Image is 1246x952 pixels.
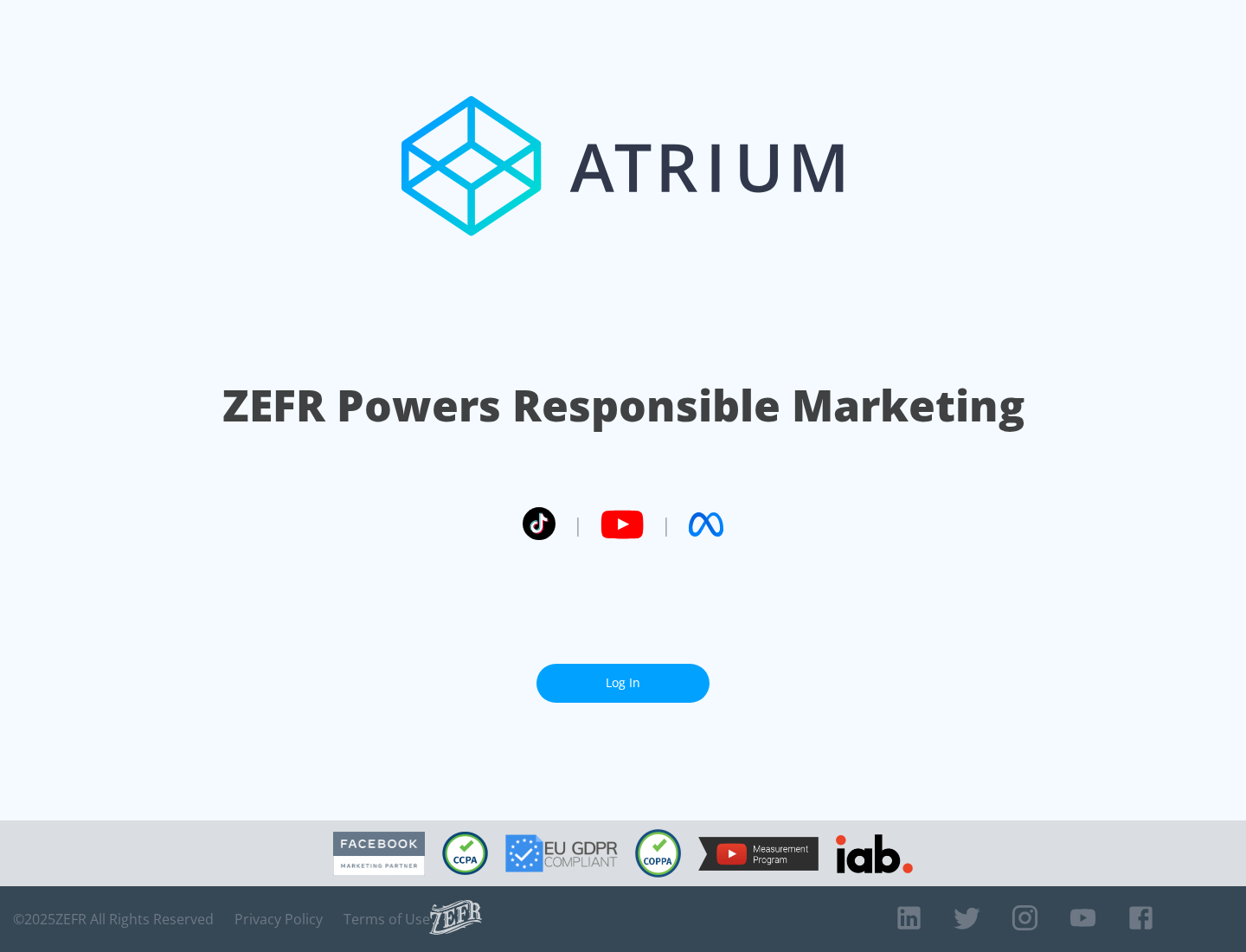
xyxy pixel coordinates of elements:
span: | [573,511,583,537]
img: IAB [836,834,913,873]
a: Terms of Use [344,910,430,928]
img: CCPA Compliant [442,832,488,875]
img: Facebook Marketing Partner [333,832,425,876]
img: YouTube Measurement Program [698,837,819,871]
a: Log In [536,664,710,703]
span: © 2025 ZEFR All Rights Reserved [13,910,214,928]
a: Privacy Policy [234,910,323,928]
h1: ZEFR Powers Responsible Marketing [222,376,1024,435]
img: COPPA Compliant [635,829,681,878]
span: | [661,511,671,537]
img: GDPR Compliant [505,834,618,872]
